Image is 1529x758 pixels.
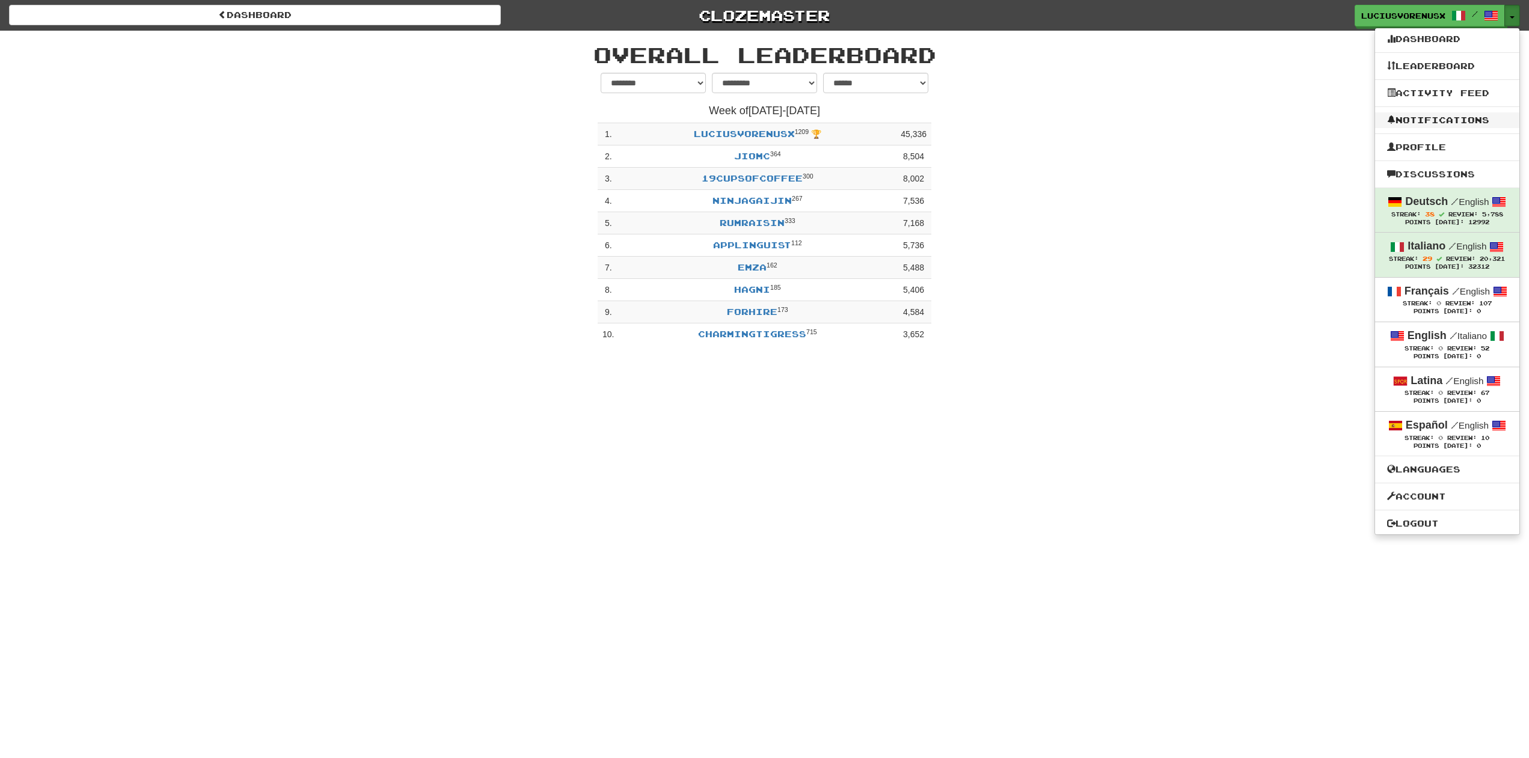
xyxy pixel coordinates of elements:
[1445,300,1475,307] span: Review:
[598,257,619,279] td: 7 .
[896,212,931,234] td: 7,168
[1436,299,1441,307] span: 0
[1472,10,1478,18] span: /
[738,262,767,272] a: Emza
[1387,397,1507,405] div: Points [DATE]: 0
[795,128,809,135] sup: Level 1209
[519,5,1011,26] a: Clozemaster
[1375,367,1519,411] a: Latina /English Streak: 0 Review: 67 Points [DATE]: 0
[1423,255,1432,262] span: 29
[1450,330,1457,341] span: /
[1405,285,1449,297] strong: Français
[806,328,817,335] sup: Level 715
[1480,255,1505,262] span: 20,321
[1403,300,1432,307] span: Streak:
[1387,308,1507,316] div: Points [DATE]: 0
[694,129,795,139] a: LuciusVorenusX
[1406,419,1448,431] strong: Español
[1447,345,1477,352] span: Review:
[734,151,770,161] a: JioMc
[770,284,781,291] sup: Level 185
[785,217,795,224] sup: Level 333
[1439,212,1444,217] span: Streak includes today.
[1481,390,1489,396] span: 67
[1451,196,1459,207] span: /
[720,218,785,228] a: rumraisin
[1448,240,1456,251] span: /
[767,261,777,269] sup: Level 162
[811,129,821,139] span: 🏆
[1375,233,1519,277] a: Italiano /English Streak: 29 Review: 20,321 Points [DATE]: 32312
[1389,255,1418,262] span: Streak:
[598,190,619,212] td: 4 .
[1450,331,1487,341] small: Italiano
[1446,255,1475,262] span: Review:
[791,239,802,246] sup: Level 112
[713,240,791,250] a: Applinguist
[1375,322,1519,366] a: English /Italiano Streak: 0 Review: 52 Points [DATE]: 0
[1405,435,1434,441] span: Streak:
[1361,10,1445,21] span: LuciusVorenusX
[1445,375,1453,386] span: /
[896,257,931,279] td: 5,488
[1425,210,1435,218] span: 38
[598,105,931,117] h4: Week of [DATE] - [DATE]
[1375,278,1519,322] a: Français /English Streak: 0 Review: 107 Points [DATE]: 0
[896,145,931,168] td: 8,504
[1375,188,1519,232] a: Deutsch /English Streak: 38 Review: 5,788 Points [DATE]: 12992
[1481,345,1489,352] span: 52
[1408,329,1447,341] strong: English
[1411,374,1442,387] strong: Latina
[1479,300,1492,307] span: 107
[1375,516,1519,531] a: Logout
[1445,376,1483,386] small: English
[896,301,931,323] td: 4,584
[777,306,788,313] sup: Level 173
[1438,434,1443,441] span: 0
[1405,345,1434,352] span: Streak:
[1375,489,1519,504] a: Account
[770,150,781,157] sup: Level 364
[1391,211,1421,218] span: Streak:
[727,307,777,317] a: forhire
[1447,390,1477,396] span: Review:
[896,234,931,257] td: 5,736
[598,301,619,323] td: 9 .
[1387,442,1507,450] div: Points [DATE]: 0
[1355,5,1505,26] a: LuciusVorenusX /
[598,168,619,190] td: 3 .
[1375,85,1519,101] a: Activity Feed
[1387,219,1507,227] div: Points [DATE]: 12992
[896,168,931,190] td: 8,002
[1436,256,1442,261] span: Streak includes today.
[792,195,803,202] sup: Level 267
[1447,435,1477,441] span: Review:
[1375,167,1519,182] a: Discussions
[803,173,814,180] sup: Level 300
[598,234,619,257] td: 6 .
[896,123,931,145] td: 45,336
[1387,353,1507,361] div: Points [DATE]: 0
[1375,139,1519,155] a: Profile
[1387,263,1507,271] div: Points [DATE]: 32312
[698,329,806,339] a: CharmingTigress
[1451,420,1459,430] span: /
[9,5,501,25] a: dashboard
[896,279,931,301] td: 5,406
[1438,389,1443,396] span: 0
[598,212,619,234] td: 5 .
[1448,241,1486,251] small: English
[1375,31,1519,47] a: Dashboard
[1452,286,1460,296] span: /
[1482,211,1503,218] span: 5,788
[1375,462,1519,477] a: Languages
[1375,58,1519,74] a: Leaderboard
[1405,195,1448,207] strong: Deutsch
[1375,412,1519,456] a: Español /English Streak: 0 Review: 10 Points [DATE]: 0
[1438,344,1443,352] span: 0
[1375,112,1519,128] a: Notifications
[1452,286,1490,296] small: English
[734,284,770,295] a: HAGNi
[1481,435,1489,441] span: 10
[702,173,803,183] a: 19cupsofcoffee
